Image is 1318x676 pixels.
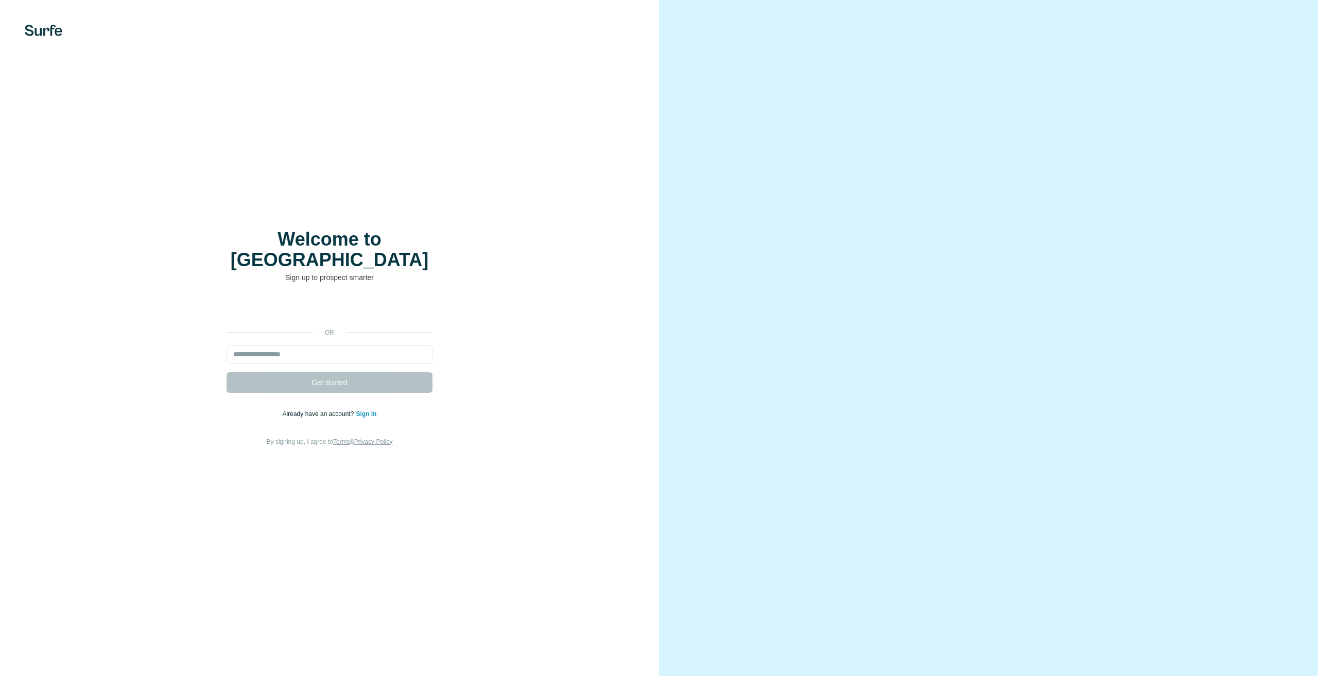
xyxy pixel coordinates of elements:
[227,272,432,283] p: Sign up to prospect smarter
[227,229,432,270] h1: Welcome to [GEOGRAPHIC_DATA]
[354,438,393,445] a: Privacy Policy
[283,410,356,418] span: Already have an account?
[333,438,350,445] a: Terms
[267,438,393,445] span: By signing up, I agree to &
[356,410,376,418] a: Sign in
[25,25,62,36] img: Surfe's logo
[221,298,438,321] iframe: Sign in with Google Button
[313,328,346,337] p: or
